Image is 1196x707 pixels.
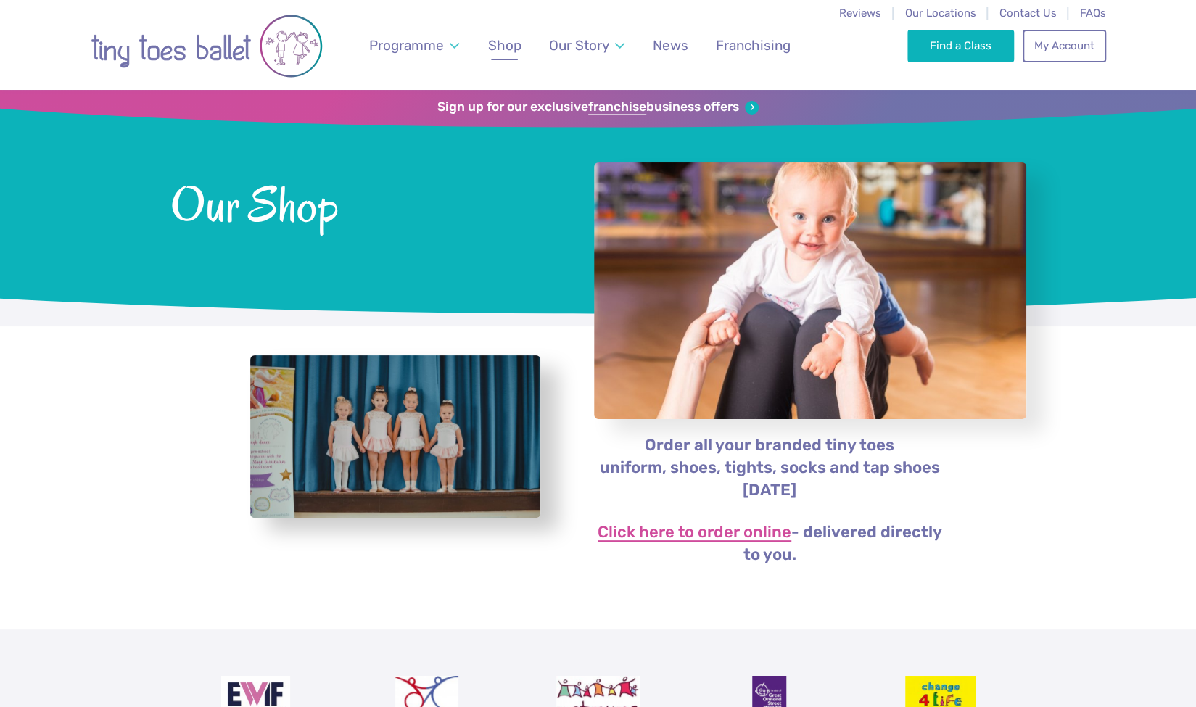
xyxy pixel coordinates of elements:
strong: franchise [588,99,646,115]
a: Our Locations [904,7,976,20]
a: News [646,28,695,62]
span: Programme [369,37,444,54]
a: FAQs [1080,7,1106,20]
a: Find a Class [907,30,1014,62]
a: Reviews [839,7,881,20]
span: Franchising [716,37,791,54]
a: Shop [481,28,528,62]
a: My Account [1023,30,1105,62]
img: tiny toes ballet [91,9,323,83]
span: Our Shop [170,173,556,232]
a: Our Story [542,28,631,62]
a: Programme [362,28,466,62]
p: - delivered directly to you. [593,521,947,566]
span: Shop [488,37,521,54]
span: Our Story [549,37,609,54]
a: Sign up for our exclusivefranchisebusiness offers [437,99,759,115]
a: View full-size image [250,355,540,518]
p: Order all your branded tiny toes uniform, shoes, tights, socks and tap shoes [DATE] [593,434,947,502]
a: Franchising [709,28,797,62]
a: Click here to order online [598,524,791,542]
span: News [652,37,688,54]
a: Contact Us [999,7,1056,20]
